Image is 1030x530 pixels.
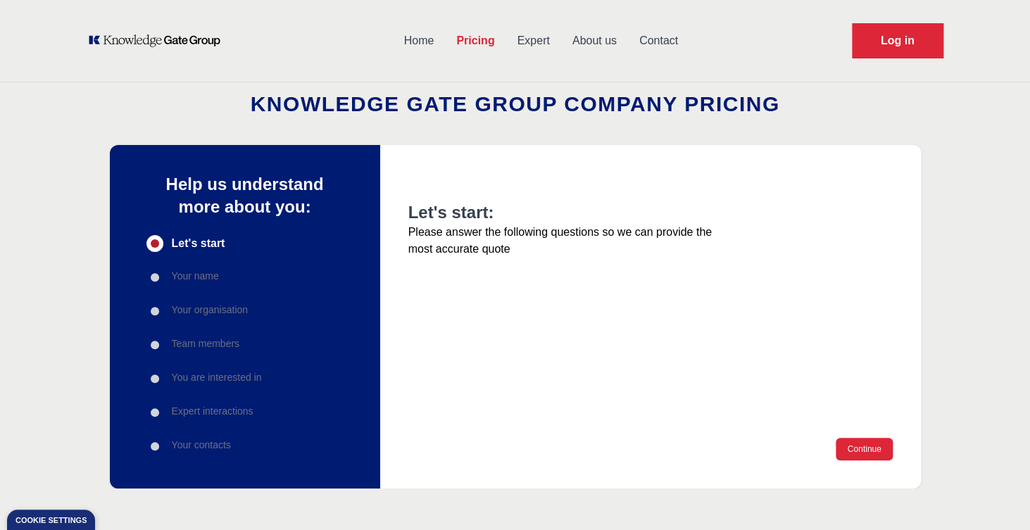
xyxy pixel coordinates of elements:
[172,303,248,317] p: Your organisation
[408,201,724,224] h2: Let's start:
[146,235,344,455] div: Progress
[408,224,724,258] p: Please answer the following questions so we can provide the most accurate quote
[172,370,262,384] p: You are interested in
[146,173,344,218] p: Help us understand more about you:
[15,517,87,524] div: Cookie settings
[445,23,505,59] a: Pricing
[172,336,239,351] p: Team members
[960,462,1030,530] div: Chat-widget
[836,438,892,460] button: Continue
[172,269,219,283] p: Your name
[172,404,253,418] p: Expert interactions
[393,23,446,59] a: Home
[505,23,560,59] a: Expert
[172,235,225,252] span: Let's start
[852,23,943,58] a: Request Demo
[87,34,230,48] a: KOL Knowledge Platform: Talk to Key External Experts (KEE)
[561,23,628,59] a: About us
[628,23,689,59] a: Contact
[960,462,1030,530] iframe: Chat Widget
[172,438,231,452] p: Your contacts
